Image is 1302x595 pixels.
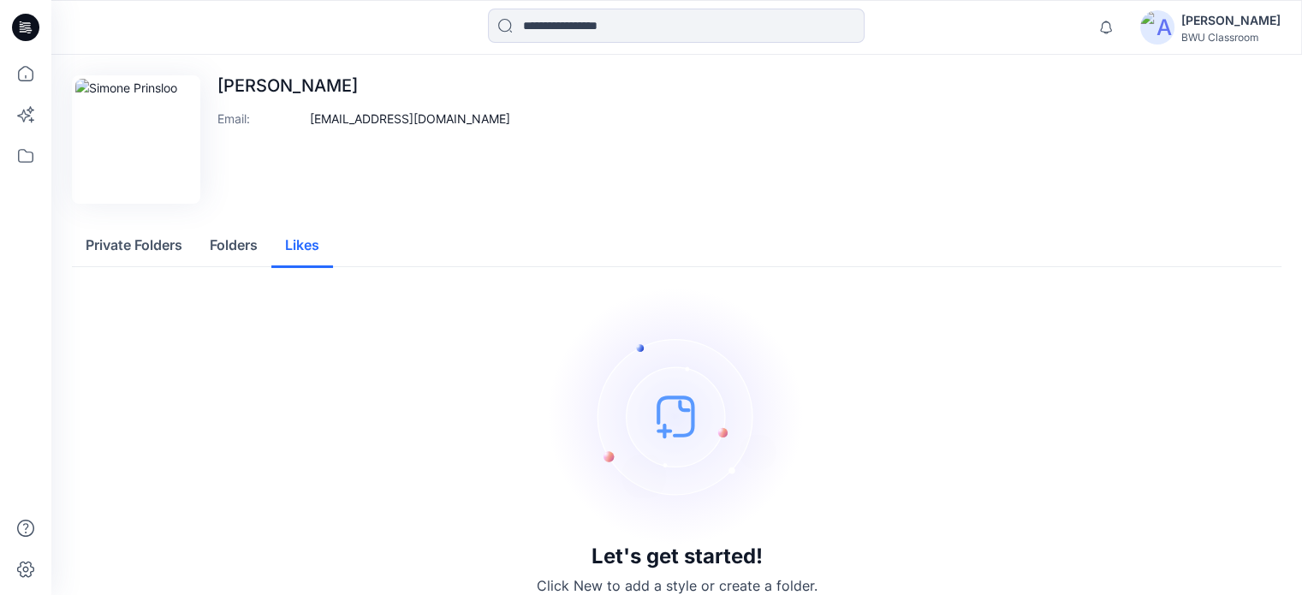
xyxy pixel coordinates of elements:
h3: Let's get started! [592,544,763,568]
img: empty-state-image.svg [549,288,806,544]
div: BWU Classroom [1181,31,1281,44]
button: Private Folders [72,224,196,268]
img: Simone Prinsloo [75,79,197,200]
img: avatar [1140,10,1174,45]
p: [EMAIL_ADDRESS][DOMAIN_NAME] [310,110,510,128]
button: Likes [271,224,333,268]
p: Email : [217,110,303,128]
button: Folders [196,224,271,268]
p: [PERSON_NAME] [217,75,510,96]
div: [PERSON_NAME] [1181,10,1281,31]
